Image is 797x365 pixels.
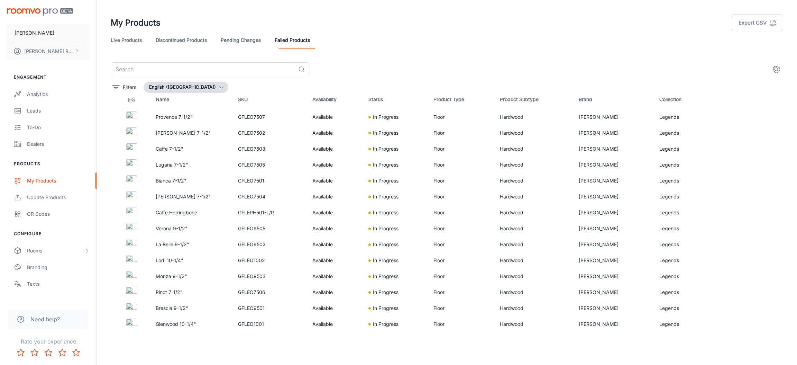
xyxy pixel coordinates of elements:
td: [PERSON_NAME] [573,252,654,268]
td: Legends [654,173,711,189]
td: Hardwood [494,221,573,237]
td: Floor [428,316,494,332]
td: [PERSON_NAME] [573,173,654,189]
p: Glenwood 10-1/4" [156,320,227,328]
th: Availability [307,90,363,109]
td: GFLEO7502 [232,125,307,141]
th: SKU [232,90,307,109]
td: [PERSON_NAME] [573,284,654,300]
p: In Progress [373,257,398,264]
td: Hardwood [494,300,573,316]
td: Floor [428,173,494,189]
td: Floor [428,284,494,300]
p: Rate your experience [6,337,91,346]
td: Hardwood [494,157,573,173]
td: GFLEO9501 [232,300,307,316]
button: Rate 3 star [42,346,55,359]
td: GFLEO7507 [232,109,307,125]
td: Available [307,268,363,284]
td: [PERSON_NAME] [573,141,654,157]
img: Roomvo PRO Beta [7,8,73,16]
td: GFLEO9503 [232,268,307,284]
th: Product Type [428,90,494,109]
td: Hardwood [494,109,573,125]
td: [PERSON_NAME] [573,316,654,332]
td: GFLEO9505 [232,221,307,237]
td: [PERSON_NAME] [573,205,654,221]
td: Legends [654,268,711,284]
button: English ([GEOGRAPHIC_DATA]) [144,82,228,93]
td: [PERSON_NAME] [573,237,654,252]
td: [PERSON_NAME] [573,268,654,284]
td: Legends [654,284,711,300]
span: Need help? [30,315,60,323]
td: GFLEO7504 [232,189,307,205]
td: Legends [654,221,711,237]
div: Rooms [27,247,84,255]
p: [PERSON_NAME] 7-1/2" [156,193,227,201]
div: Branding [27,264,90,271]
td: Legends [654,316,711,332]
p: In Progress [373,288,398,296]
td: Available [307,157,363,173]
p: In Progress [373,129,398,137]
td: Hardwood [494,268,573,284]
a: Failed Products [275,32,310,48]
a: Pending Changes [221,32,261,48]
td: Legends [654,252,711,268]
p: Verona 9-1/2" [156,225,227,232]
td: Floor [428,157,494,173]
div: Analytics [27,90,90,98]
td: Available [307,252,363,268]
p: In Progress [373,225,398,232]
td: [PERSON_NAME] [573,109,654,125]
td: Floor [428,125,494,141]
a: Live Products [111,32,142,48]
p: In Progress [373,320,398,328]
th: Product Subtype [494,90,573,109]
p: [PERSON_NAME] 7-1/2" [156,129,227,137]
button: [PERSON_NAME] [7,24,90,42]
td: [PERSON_NAME] [573,157,654,173]
td: GFLEO7503 [232,141,307,157]
button: filter [111,82,138,93]
td: Available [307,300,363,316]
button: settings [769,62,783,76]
p: In Progress [373,113,398,121]
td: Floor [428,237,494,252]
td: GFLEO9502 [232,237,307,252]
td: Legends [654,125,711,141]
td: Available [307,205,363,221]
td: Available [307,109,363,125]
th: Status [363,90,428,109]
td: Hardwood [494,284,573,300]
div: Dealers [27,140,90,148]
div: Texts [27,280,90,288]
button: Rate 1 star [14,346,28,359]
svg: Thumbnail [128,95,136,104]
td: Available [307,173,363,189]
td: [PERSON_NAME] [573,221,654,237]
p: In Progress [373,177,398,185]
td: Floor [428,300,494,316]
th: Brand [573,90,654,109]
p: [PERSON_NAME] [15,29,54,37]
td: Legends [654,300,711,316]
button: Rate 4 star [55,346,69,359]
td: Hardwood [494,205,573,221]
td: Floor [428,109,494,125]
h1: My Products [111,17,161,29]
td: GFLEO7505 [232,157,307,173]
p: Lodi 10-1/4" [156,257,227,264]
p: Filters [123,83,136,91]
td: Hardwood [494,252,573,268]
p: [PERSON_NAME] Redfield [24,47,73,55]
p: In Progress [373,241,398,248]
td: [PERSON_NAME] [573,300,654,316]
td: Legends [654,141,711,157]
td: Legends [654,237,711,252]
td: Hardwood [494,237,573,252]
td: Available [307,316,363,332]
p: Pinot 7-1/2" [156,288,227,296]
p: Caffe Herringbone [156,209,227,216]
